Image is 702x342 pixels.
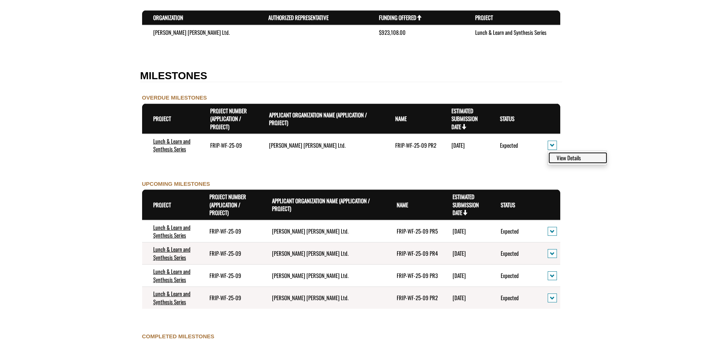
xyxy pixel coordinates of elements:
td: FRIP-WF-25-09 [198,242,261,265]
td: Lunch & Learn and Synthesis Series [142,265,198,287]
time: [DATE] [453,271,466,279]
a: Name [395,114,407,123]
a: View details [549,153,607,163]
a: Status [501,201,515,209]
td: West Fraser Mills Ltd. [261,287,386,309]
td: West Fraser Mills Ltd. [142,25,258,39]
a: FRIP Final Report - Template.docx [2,34,68,42]
h2: MILESTONES [140,70,562,82]
button: action menu [548,271,557,281]
td: Expected [490,265,537,287]
td: Lunch & Learn and Synthesis Series [142,134,199,156]
time: [DATE] [453,249,466,257]
a: Project [153,201,171,209]
a: Applicant Organization Name (Application / Project) [269,111,367,127]
time: [DATE] [451,141,465,149]
time: [DATE] [453,294,466,302]
td: Expected [489,134,537,156]
th: Actions [537,104,560,134]
td: 9/30/2026 [441,265,490,287]
td: FRIP-WF-25-09 PR2 [384,134,440,156]
td: West Fraser Mills Ltd. [261,220,386,242]
label: UPCOMING MILESTONES [142,180,210,188]
td: FRIP-WF-25-09 PR2 [386,287,441,309]
td: FRIP-WF-25-09 [198,265,261,287]
a: Lunch & Learn and Synthesis Series [153,223,191,239]
td: action menu [537,265,560,287]
a: Estimated Submission Date [451,107,478,131]
button: action menu [548,227,557,236]
td: 9/30/2028 [441,220,490,242]
td: West Fraser Mills Ltd. [258,134,384,156]
td: Expected [490,287,537,309]
td: 9/30/2025 [441,287,490,309]
a: Applicant Organization Name (Application / Project) [272,197,370,212]
th: Actions [537,190,560,220]
a: Funding Offered [379,13,422,21]
a: Project Number (Application / Project) [209,192,246,217]
td: West Fraser Mills Ltd. [261,242,386,265]
label: OVERDUE MILESTONES [142,94,207,101]
td: action menu [537,242,560,265]
td: Expected [490,242,537,265]
td: FRIP-WF-25-09 [199,134,258,156]
a: Lunch & Learn and Synthesis Series [153,137,191,153]
label: COMPLETED MILESTONES [142,332,215,340]
td: action menu [537,220,560,242]
a: Authorized Representative [268,13,329,21]
a: Organization [153,13,183,21]
a: Lunch & Learn and Synthesis Series [153,289,191,305]
a: FRIP Progress Report - Template .docx [2,9,78,17]
div: --- [2,59,7,67]
button: action menu [548,141,557,150]
td: 9/30/2025 [440,134,489,156]
label: File field for users to download amendment request template [2,50,44,58]
td: Lunch & Learn and Synthesis Series [464,25,560,39]
td: 9/30/2027 [441,242,490,265]
td: Lunch & Learn and Synthesis Series [142,242,198,265]
td: FRIP-WF-25-09 PR3 [386,265,441,287]
button: action menu [548,294,557,303]
td: $923,108.00 [368,25,464,39]
td: FRIP-WF-25-09 PR4 [386,242,441,265]
a: Lunch & Learn and Synthesis Series [153,267,191,283]
td: West Fraser Mills Ltd. [261,265,386,287]
a: Estimated Submission Date [453,192,479,217]
a: Project [153,114,171,123]
a: Lunch & Learn and Synthesis Series [153,245,191,261]
td: action menu [537,287,560,309]
td: action menu [537,134,560,156]
a: Status [500,114,514,123]
td: FRIP-WF-25-09 PR5 [386,220,441,242]
td: Lunch & Learn and Synthesis Series [142,287,198,309]
button: action menu [548,249,557,258]
time: [DATE] [453,227,466,235]
td: Lunch & Learn and Synthesis Series [142,220,198,242]
a: Project [475,13,493,21]
td: FRIP-WF-25-09 [198,287,261,309]
a: Project Number (Application / Project) [210,107,247,131]
a: Name [397,201,408,209]
td: FRIP-WF-25-09 [198,220,261,242]
td: Expected [490,220,537,242]
label: Final Reporting Template File [2,25,59,33]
